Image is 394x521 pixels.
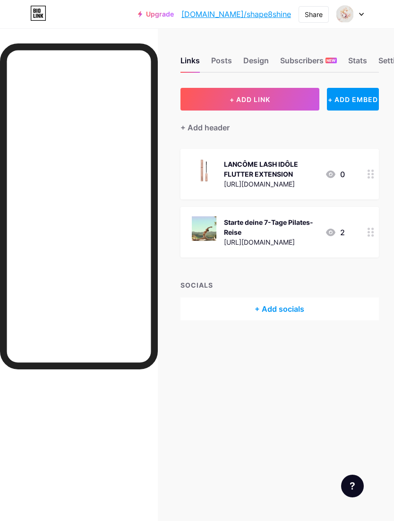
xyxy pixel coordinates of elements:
span: NEW [326,58,335,63]
div: Starte deine 7-Tage Pilates-Reise [224,217,317,237]
button: + ADD LINK [180,88,319,111]
img: shape8shine [336,5,354,23]
a: [DOMAIN_NAME]/shape8shine [181,9,291,20]
div: Share [305,9,323,19]
div: + Add header [180,122,230,133]
div: Stats [348,55,367,72]
img: Starte deine 7-Tage Pilates-Reise [192,216,216,241]
a: Upgrade [138,10,174,18]
div: [URL][DOMAIN_NAME] [224,237,317,247]
div: [URL][DOMAIN_NAME] [224,179,317,189]
div: 0 [325,169,345,180]
div: + ADD EMBED [327,88,379,111]
div: Subscribers [280,55,337,72]
div: SOCIALS [180,280,379,290]
div: LANCÔME LASH IDÔLE FLUTTER EXTENSION [224,159,317,179]
div: Posts [211,55,232,72]
div: + Add socials [180,298,379,320]
img: LANCÔME LASH IDÔLE FLUTTER EXTENSION [192,158,216,183]
span: + ADD LINK [230,95,270,103]
div: Design [243,55,269,72]
div: Links [180,55,200,72]
div: 2 [325,227,345,238]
